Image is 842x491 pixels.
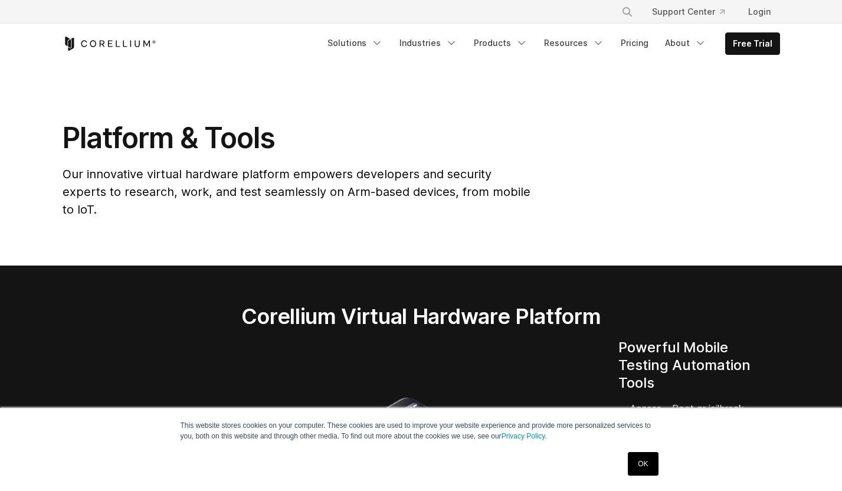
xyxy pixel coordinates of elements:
[630,401,780,472] li: Access – Root or jailbreak devices instantly, no need to add code or use security vulnerabilities.
[643,1,734,22] a: Support Center
[618,339,780,392] h4: Powerful Mobile Testing Automation Tools
[320,32,390,54] a: Solutions
[320,32,780,55] div: Navigation Menu
[726,33,779,54] a: Free Trial
[63,167,530,217] span: Our innovative virtual hardware platform empowers developers and security experts to research, wo...
[739,1,780,22] a: Login
[502,432,547,440] a: Privacy Policy.
[617,1,638,22] button: Search
[607,1,780,22] div: Navigation Menu
[186,303,656,329] h2: Corellium Virtual Hardware Platform
[628,452,658,476] a: OK
[392,32,464,54] a: Industries
[537,32,611,54] a: Resources
[181,420,662,441] p: This website stores cookies on your computer. These cookies are used to improve your website expe...
[63,37,156,51] a: Corellium Home
[63,120,533,156] h1: Platform & Tools
[658,32,713,54] a: About
[467,32,535,54] a: Products
[614,32,656,54] a: Pricing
